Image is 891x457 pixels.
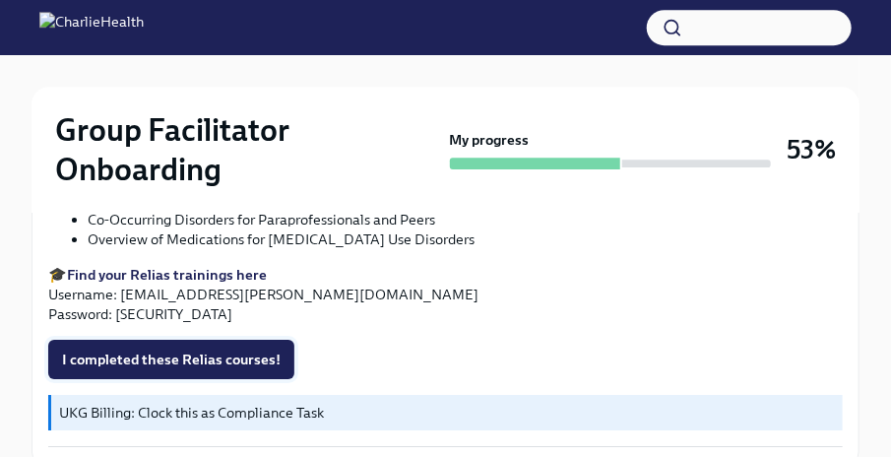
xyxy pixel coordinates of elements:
strong: My progress [450,130,530,150]
img: CharlieHealth [39,12,144,43]
h2: Group Facilitator Onboarding [55,110,442,189]
p: UKG Billing: Clock this as Compliance Task [59,403,835,423]
span: I completed these Relias courses! [62,350,281,369]
p: 🎓 Username: [EMAIL_ADDRESS][PERSON_NAME][DOMAIN_NAME] Password: [SECURITY_DATA] [48,265,843,324]
li: Overview of Medications for [MEDICAL_DATA] Use Disorders [88,229,843,249]
a: Find your Relias trainings here [67,266,267,284]
li: Co-Occurring Disorders for Paraprofessionals and Peers [88,210,843,229]
h3: 53% [787,132,836,167]
button: I completed these Relias courses! [48,340,294,379]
